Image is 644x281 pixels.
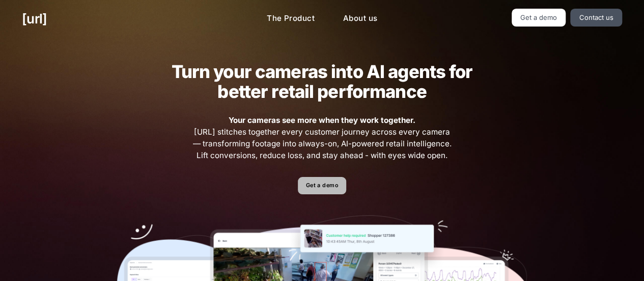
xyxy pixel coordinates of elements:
a: Contact us [570,9,622,27]
a: The Product [259,9,323,29]
h2: Turn your cameras into AI agents for better retail performance [155,62,488,101]
a: Get a demo [298,177,346,195]
a: Get a demo [512,9,566,27]
a: About us [335,9,385,29]
a: [URL] [22,9,47,29]
strong: Your cameras see more when they work together. [229,115,415,125]
span: [URL] stitches together every customer journey across every camera — transforming footage into al... [191,115,453,161]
